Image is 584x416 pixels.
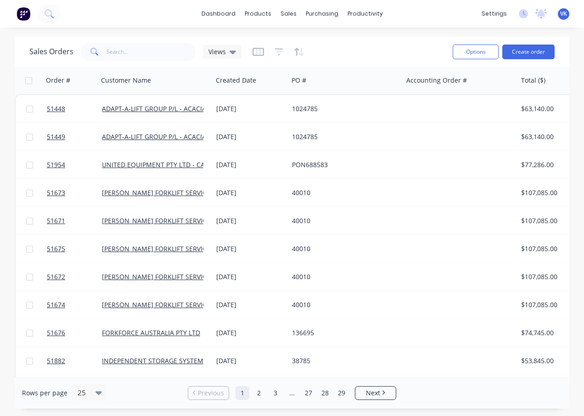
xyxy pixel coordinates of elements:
[47,347,102,375] a: 51882
[216,244,285,253] div: [DATE]
[302,386,315,400] a: Page 27
[184,386,400,400] ul: Pagination
[47,272,65,281] span: 51672
[292,76,306,85] div: PO #
[216,104,285,113] div: [DATE]
[216,272,285,281] div: [DATE]
[252,386,266,400] a: Page 2
[47,207,102,235] a: 51671
[292,300,394,309] div: 40010
[292,328,394,337] div: 136695
[208,47,226,56] span: Views
[47,160,65,169] span: 51954
[47,235,102,263] a: 51675
[102,244,283,253] a: [PERSON_NAME] FORKLIFT SERVICES - [GEOGRAPHIC_DATA]
[22,388,67,398] span: Rows per page
[47,244,65,253] span: 51675
[102,356,302,365] a: INDEPENDENT STORAGE SYSTEMS ([GEOGRAPHIC_DATA]) PTY LTD
[46,76,70,85] div: Order #
[292,244,394,253] div: 40010
[477,7,511,21] div: settings
[521,300,575,309] div: $107,085.00
[292,104,394,113] div: 1024785
[335,386,348,400] a: Page 29
[560,10,567,18] span: VK
[521,216,575,225] div: $107,085.00
[47,95,102,123] a: 51448
[216,328,285,337] div: [DATE]
[521,356,575,365] div: $53,845.00
[216,160,285,169] div: [DATE]
[292,160,394,169] div: PON688583
[269,386,282,400] a: Page 3
[47,123,102,151] a: 51449
[102,132,227,141] a: ADAPT-A-LIFT GROUP P/L - ACACIA RIDGE
[47,263,102,291] a: 51672
[29,47,73,56] h1: Sales Orders
[216,188,285,197] div: [DATE]
[276,7,301,21] div: sales
[47,319,102,347] a: 51676
[47,300,65,309] span: 51674
[216,132,285,141] div: [DATE]
[292,132,394,141] div: 1024785
[102,328,200,337] a: FORKFORCE AUSTRALIA PTY LTD
[216,300,285,309] div: [DATE]
[197,7,240,21] a: dashboard
[355,388,396,398] a: Next page
[47,375,102,403] a: 51751
[102,216,283,225] a: [PERSON_NAME] FORKLIFT SERVICES - [GEOGRAPHIC_DATA]
[521,188,575,197] div: $107,085.00
[47,328,65,337] span: 51676
[453,45,499,59] button: Options
[285,386,299,400] a: Jump forward
[240,7,276,21] div: products
[521,272,575,281] div: $107,085.00
[47,179,102,207] a: 51673
[236,386,249,400] a: Page 1 is your current page
[292,356,394,365] div: 38785
[292,272,394,281] div: 40010
[47,216,65,225] span: 51671
[47,104,65,113] span: 51448
[521,104,575,113] div: $63,140.00
[47,356,65,365] span: 51882
[198,388,224,398] span: Previous
[502,45,555,59] button: Create order
[17,7,30,21] img: Factory
[47,132,65,141] span: 51449
[292,216,394,225] div: 40010
[216,76,256,85] div: Created Date
[107,43,196,61] input: Search...
[101,76,151,85] div: Customer Name
[216,216,285,225] div: [DATE]
[102,188,283,197] a: [PERSON_NAME] FORKLIFT SERVICES - [GEOGRAPHIC_DATA]
[521,244,575,253] div: $107,085.00
[301,7,343,21] div: purchasing
[102,104,227,113] a: ADAPT-A-LIFT GROUP P/L - ACACIA RIDGE
[521,160,575,169] div: $77,286.00
[366,388,380,398] span: Next
[216,356,285,365] div: [DATE]
[47,291,102,319] a: 51674
[521,76,545,85] div: Total ($)
[188,388,229,398] a: Previous page
[521,132,575,141] div: $63,140.00
[47,151,102,179] a: 51954
[292,188,394,197] div: 40010
[406,76,467,85] div: Accounting Order #
[521,328,575,337] div: $74,745.00
[318,386,332,400] a: Page 28
[47,188,65,197] span: 51673
[102,160,217,169] a: UNITED EQUIPMENT PTY LTD - CAVAN
[102,272,283,281] a: [PERSON_NAME] FORKLIFT SERVICES - [GEOGRAPHIC_DATA]
[102,300,283,309] a: [PERSON_NAME] FORKLIFT SERVICES - [GEOGRAPHIC_DATA]
[343,7,387,21] div: productivity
